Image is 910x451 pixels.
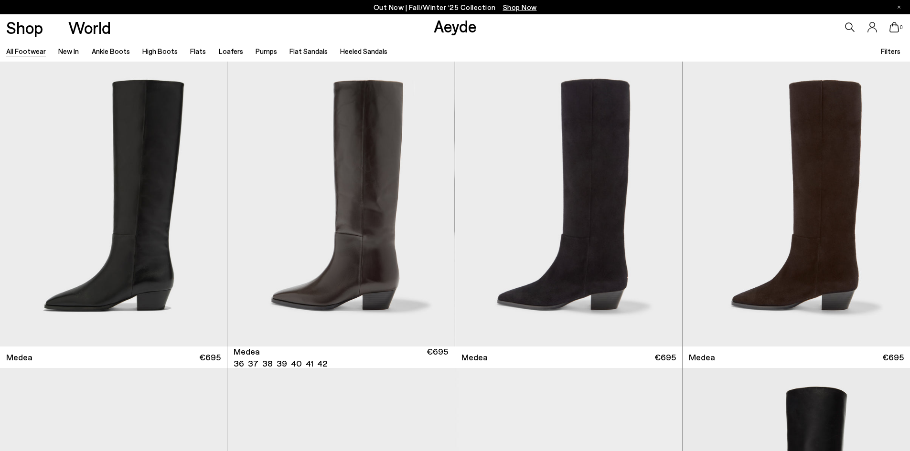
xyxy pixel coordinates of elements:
[68,19,111,36] a: World
[291,357,302,369] li: 40
[227,346,454,368] a: Medea 36 37 38 39 40 41 42 €695
[340,47,387,55] a: Heeled Sandals
[234,357,324,369] ul: variant
[142,47,178,55] a: High Boots
[289,47,328,55] a: Flat Sandals
[427,346,448,369] span: €695
[227,62,454,346] a: 6 / 6 1 / 6 2 / 6 3 / 6 4 / 6 5 / 6 6 / 6 1 / 6 Next slide Previous slide
[434,16,477,36] a: Aeyde
[454,62,681,346] div: 2 / 6
[503,3,537,11] span: Navigate to /collections/new-in
[455,346,682,368] a: Medea €695
[374,1,537,13] p: Out Now | Fall/Winter ‘25 Collection
[683,62,910,346] img: Medea Suede Knee-High Boots
[306,357,313,369] li: 41
[455,62,682,346] div: 1 / 6
[248,357,258,369] li: 37
[277,357,287,369] li: 39
[882,351,904,363] span: €695
[654,351,676,363] span: €695
[199,351,221,363] span: €695
[227,62,454,346] div: 1 / 6
[455,62,682,346] a: 6 / 6 1 / 6 2 / 6 3 / 6 4 / 6 5 / 6 6 / 6 1 / 6 Next slide Previous slide
[455,62,682,346] img: Medea Suede Knee-High Boots
[6,351,32,363] span: Medea
[219,47,243,55] a: Loafers
[317,357,327,369] li: 42
[234,346,260,357] span: Medea
[227,62,454,346] img: Medea Knee-High Boots
[262,357,273,369] li: 38
[682,62,909,346] div: 2 / 6
[6,19,43,36] a: Shop
[682,62,909,346] img: Medea Suede Knee-High Boots
[683,346,910,368] a: Medea €695
[190,47,206,55] a: Flats
[899,25,904,30] span: 0
[881,47,900,55] span: Filters
[454,62,681,346] img: Medea Knee-High Boots
[889,22,899,32] a: 0
[256,47,277,55] a: Pumps
[234,357,244,369] li: 36
[92,47,130,55] a: Ankle Boots
[689,351,715,363] span: Medea
[6,47,46,55] a: All Footwear
[461,351,488,363] span: Medea
[58,47,79,55] a: New In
